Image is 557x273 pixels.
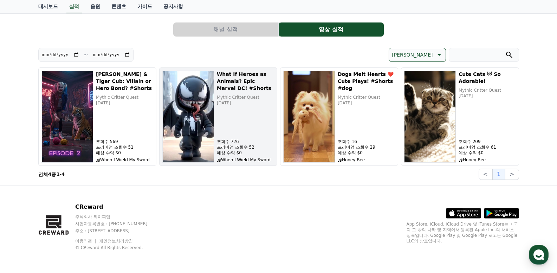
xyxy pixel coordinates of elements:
[338,157,395,163] p: Honey Bee
[217,100,274,106] p: [DATE]
[38,67,156,166] button: Harley Quinn & Tiger Cub: Villain or Hero Bond? #Shorts [PERSON_NAME] & Tiger Cub: Villain or Her...
[459,157,516,163] p: Honey Bee
[38,171,65,178] p: 전체 중 -
[96,95,153,100] p: Mythic Critter Quest
[479,169,492,180] button: <
[338,95,395,100] p: Mythic Critter Quest
[61,171,65,177] strong: 4
[75,221,161,227] p: 사업자등록번호 : [PHONE_NUMBER]
[75,245,161,251] p: © CReward All Rights Reserved.
[459,71,516,85] h5: Cute Cats 😻 So Adorable!
[283,71,335,163] img: Dogs Melt Hearts ❤️ Cute Plays! #Shorts #dog
[217,71,274,92] h5: What If Heroes as Animals? Epic Marvel DC! #Shorts
[96,71,153,92] h5: [PERSON_NAME] & Tiger Cub: Villain or Hero Bond? #Shorts
[404,71,456,163] img: Cute Cats 😻 So Adorable!
[338,100,395,106] p: [DATE]
[459,87,516,93] p: Mythic Critter Quest
[173,22,279,37] a: 채널 실적
[407,221,519,244] p: App Store, iCloud, iCloud Drive 및 iTunes Store는 미국과 그 밖의 나라 및 지역에서 등록된 Apple Inc.의 서비스 상표입니다. Goo...
[91,215,135,232] a: 설정
[96,150,153,156] p: 예상 수익 $0
[217,157,274,163] p: When I Wield My Sword
[56,171,60,177] strong: 1
[389,48,446,62] button: [PERSON_NAME]
[2,215,46,232] a: 홈
[22,225,26,231] span: 홈
[459,144,516,150] p: 프리미엄 조회수 61
[75,239,97,243] a: 이용약관
[217,95,274,100] p: Mythic Critter Quest
[459,150,516,156] p: 예상 수익 $0
[459,139,516,144] p: 조회수 209
[75,228,161,234] p: 주소 : [STREET_ADDRESS]
[162,71,214,163] img: What If Heroes as Animals? Epic Marvel DC! #Shorts
[459,93,516,99] p: [DATE]
[75,203,161,211] p: CReward
[338,139,395,144] p: 조회수 16
[109,225,117,231] span: 설정
[217,150,274,156] p: 예상 수익 $0
[84,51,88,59] p: ~
[96,144,153,150] p: 프리미엄 조회수 51
[75,214,161,220] p: 주식회사 와이피랩
[159,67,277,166] button: What If Heroes as Animals? Epic Marvel DC! #Shorts What If Heroes as Animals? Epic Marvel DC! #Sh...
[96,157,153,163] p: When I Wield My Sword
[96,100,153,106] p: [DATE]
[173,22,278,37] button: 채널 실적
[279,22,384,37] button: 영상 실적
[99,239,133,243] a: 개인정보처리방침
[48,171,52,177] strong: 4
[505,169,519,180] button: >
[338,150,395,156] p: 예상 수익 $0
[492,169,505,180] button: 1
[64,226,73,231] span: 대화
[338,144,395,150] p: 프리미엄 조회수 29
[217,139,274,144] p: 조회수 726
[96,139,153,144] p: 조회수 569
[392,50,433,60] p: [PERSON_NAME]
[46,215,91,232] a: 대화
[338,71,395,92] h5: Dogs Melt Hearts ❤️ Cute Plays! #Shorts #dog
[41,71,93,163] img: Harley Quinn & Tiger Cub: Villain or Hero Bond? #Shorts
[401,67,519,166] button: Cute Cats 😻 So Adorable! Cute Cats 😻 So Adorable! Mythic Critter Quest [DATE] 조회수 209 프리미엄 조회수 61...
[280,67,398,166] button: Dogs Melt Hearts ❤️ Cute Plays! #Shorts #dog Dogs Melt Hearts ❤️ Cute Plays! #Shorts #dog Mythic ...
[217,144,274,150] p: 프리미엄 조회수 52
